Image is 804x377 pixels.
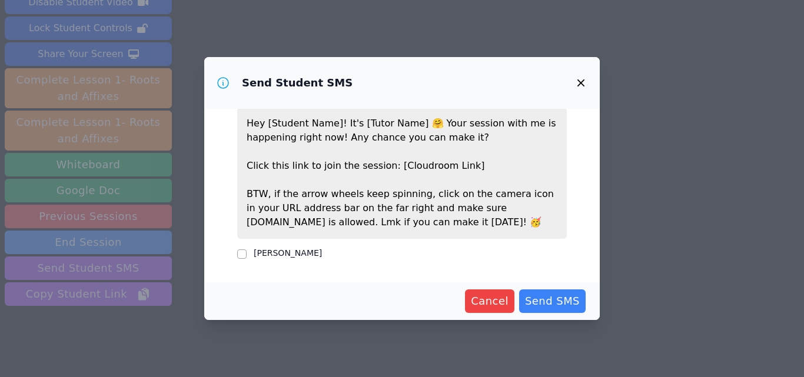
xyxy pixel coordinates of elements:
[530,216,541,228] span: congratulations
[465,289,514,313] button: Cancel
[471,293,509,309] span: Cancel
[525,293,580,309] span: Send SMS
[237,107,567,239] p: Hey [Student Name]! It's [Tutor Name] Your session with me is happening right now! Any chance you...
[254,248,322,258] label: [PERSON_NAME]
[432,118,444,129] span: happy
[242,76,353,90] h3: Send Student SMS
[519,289,586,313] button: Send SMS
